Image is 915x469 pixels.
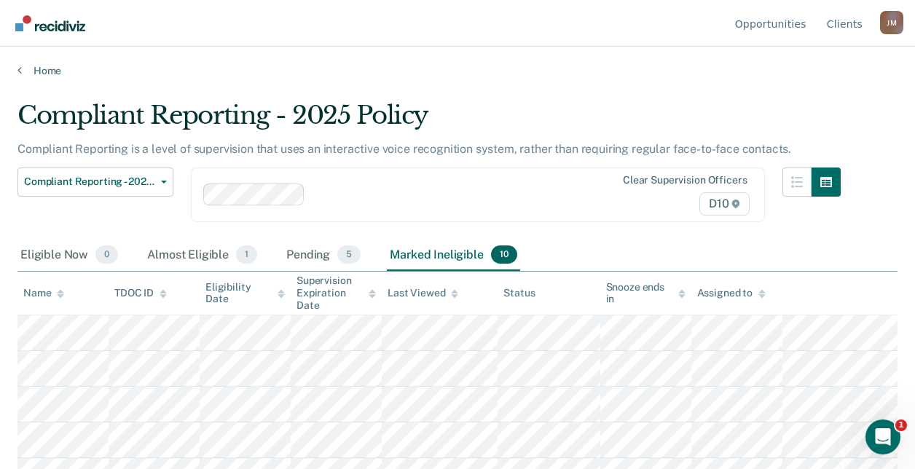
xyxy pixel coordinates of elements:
div: Marked Ineligible10 [387,240,519,272]
div: TDOC ID [114,287,167,299]
div: Supervision Expiration Date [297,275,376,311]
span: 10 [491,245,517,264]
div: Name [23,287,64,299]
span: D10 [699,192,750,216]
div: Status [503,287,535,299]
p: Compliant Reporting is a level of supervision that uses an interactive voice recognition system, ... [17,142,791,156]
div: Clear supervision officers [623,174,747,186]
img: Recidiviz [15,15,85,31]
iframe: Intercom live chat [865,419,900,454]
span: Compliant Reporting - 2025 Policy [24,176,155,188]
div: Last Viewed [388,287,458,299]
span: 1 [895,419,907,431]
div: Pending5 [283,240,364,272]
span: 1 [236,245,257,264]
span: 5 [337,245,361,264]
div: Compliant Reporting - 2025 Policy [17,100,841,142]
button: Profile dropdown button [880,11,903,34]
div: Almost Eligible1 [144,240,260,272]
a: Home [17,64,898,77]
span: 0 [95,245,118,264]
div: Assigned to [697,287,766,299]
button: Compliant Reporting - 2025 Policy [17,167,173,197]
div: Eligible Now0 [17,240,121,272]
div: Eligibility Date [205,281,285,306]
div: Snooze ends in [606,281,686,306]
div: J M [880,11,903,34]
